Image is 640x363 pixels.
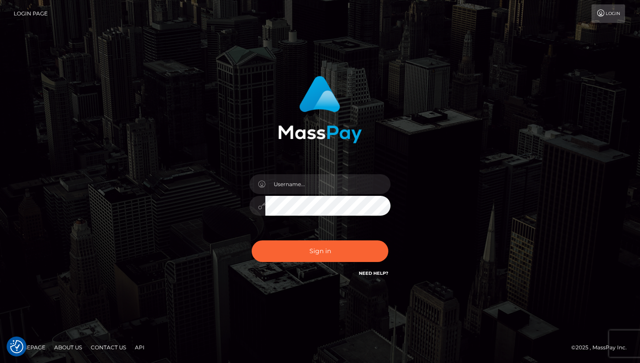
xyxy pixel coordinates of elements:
a: API [131,341,148,354]
img: Revisit consent button [10,340,23,353]
div: © 2025 , MassPay Inc. [571,343,633,352]
a: Need Help? [359,270,388,276]
a: Login Page [14,4,48,23]
a: Contact Us [87,341,130,354]
a: About Us [51,341,86,354]
a: Login [592,4,625,23]
a: Homepage [10,341,49,354]
img: MassPay Login [278,76,362,143]
button: Sign in [252,240,388,262]
input: Username... [265,174,391,194]
button: Consent Preferences [10,340,23,353]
